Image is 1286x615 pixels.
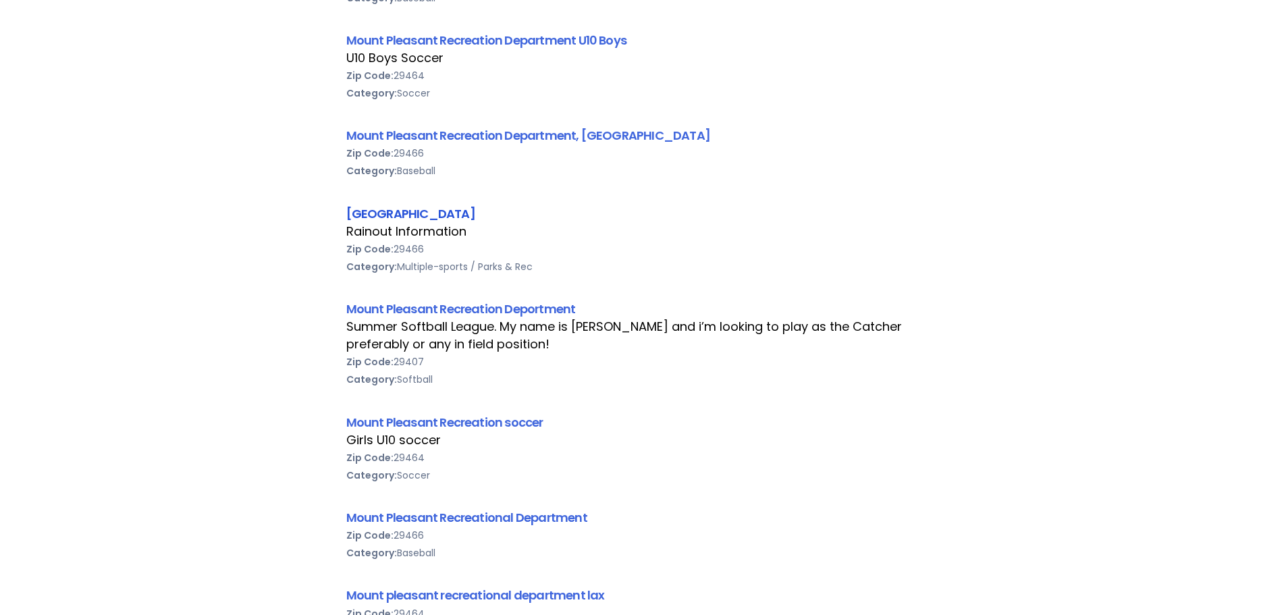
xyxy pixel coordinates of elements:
[346,466,940,484] div: Soccer
[346,223,940,240] div: Rainout Information
[346,371,940,388] div: Softball
[346,84,940,102] div: Soccer
[346,544,940,562] div: Baseball
[346,86,397,100] b: Category:
[346,242,394,256] b: Zip Code:
[346,164,397,178] b: Category:
[346,144,940,162] div: 29466
[346,205,475,222] a: [GEOGRAPHIC_DATA]
[346,355,394,369] b: Zip Code:
[346,373,397,386] b: Category:
[346,413,940,431] div: Mount Pleasant Recreation soccer
[346,414,543,431] a: Mount Pleasant Recreation soccer
[346,586,940,604] div: Mount pleasant recreational department lax
[346,205,940,223] div: [GEOGRAPHIC_DATA]
[346,587,605,604] a: Mount pleasant recreational department lax
[346,318,940,353] div: Summer Softball League. My name is [PERSON_NAME] and i’m looking to play as the Catcher preferabl...
[346,529,394,542] b: Zip Code:
[346,69,394,82] b: Zip Code:
[346,469,397,482] b: Category:
[346,127,710,144] a: Mount Pleasant Recreation Department, [GEOGRAPHIC_DATA]
[346,126,940,144] div: Mount Pleasant Recreation Department, [GEOGRAPHIC_DATA]
[346,546,397,560] b: Category:
[346,509,587,526] a: Mount Pleasant Recreational Department
[346,67,940,84] div: 29464
[346,49,940,67] div: U10 Boys Soccer
[346,508,940,527] div: Mount Pleasant Recreational Department
[346,32,627,49] a: Mount Pleasant Recreation Department U10 Boys
[346,300,576,317] a: Mount Pleasant Recreation Deportment
[346,162,940,180] div: Baseball
[346,31,940,49] div: Mount Pleasant Recreation Department U10 Boys
[346,260,397,273] b: Category:
[346,258,940,275] div: Multiple-sports / Parks & Rec
[346,300,940,318] div: Mount Pleasant Recreation Deportment
[346,146,394,160] b: Zip Code:
[346,451,394,464] b: Zip Code:
[346,449,940,466] div: 29464
[346,353,940,371] div: 29407
[346,527,940,544] div: 29466
[346,240,940,258] div: 29466
[346,431,940,449] div: Girls U10 soccer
